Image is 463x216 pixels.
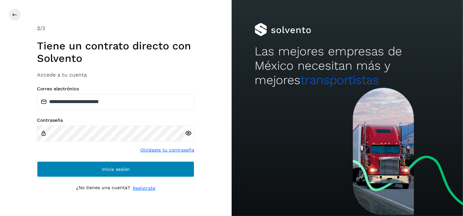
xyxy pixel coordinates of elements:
span: Inicia sesión [102,167,130,171]
a: Olvidaste tu contraseña [140,147,194,153]
p: ¿No tienes una cuenta? [76,185,130,192]
span: 2 [37,25,40,31]
label: Correo electrónico [37,86,194,92]
label: Contraseña [37,117,194,123]
h2: Las mejores empresas de México necesitan más y mejores [255,44,440,88]
span: transportistas [300,73,379,87]
h1: Tiene un contrato directo con Solvento [37,40,194,65]
h3: Accede a tu cuenta [37,72,194,78]
div: /2 [37,25,194,32]
a: Regístrate [133,185,155,192]
button: Inicia sesión [37,161,194,177]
